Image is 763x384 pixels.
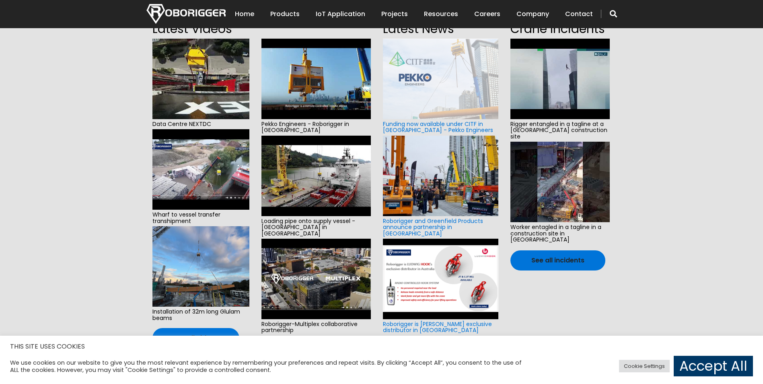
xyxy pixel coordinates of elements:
span: Data Centre NEXTDC [152,119,249,129]
a: Roborigger is [PERSON_NAME] exclusive distributor in [GEOGRAPHIC_DATA] [383,320,492,334]
a: Projects [381,2,408,27]
h2: Latest News [383,19,498,39]
a: IoT Application [316,2,365,27]
span: Installation of 32m long Glulam beams [152,307,249,323]
a: Careers [474,2,500,27]
a: Cookie Settings [619,360,670,372]
img: hqdefault.jpg [152,129,249,210]
div: We use cookies on our website to give you the most relevant experience by remembering your prefer... [10,359,530,374]
span: Roborigger-Multiplex collaborative partnership [261,319,371,336]
h5: THIS SITE USES COOKIES [10,341,753,352]
a: Home [235,2,254,27]
img: Nortech [146,4,226,24]
img: hqdefault.jpg [261,136,371,216]
a: Resources [424,2,458,27]
span: Loading pipe onto supply vessel - [GEOGRAPHIC_DATA] in [GEOGRAPHIC_DATA] [261,216,371,239]
img: hqdefault.jpg [510,142,610,222]
img: hqdefault.jpg [261,39,371,119]
img: hqdefault.jpg [261,239,371,319]
a: Roborigger and Greenfield Products announce partnership in [GEOGRAPHIC_DATA] [383,217,483,237]
a: Contact [565,2,593,27]
h2: Latest Videos [152,19,249,39]
h2: Crane Incidents [510,19,610,39]
a: Products [270,2,300,27]
span: Pekko Engineers - Roborigger in [GEOGRAPHIC_DATA] [261,119,371,136]
a: Accept All [674,356,753,376]
span: Rigger entangled in a tagline at a [GEOGRAPHIC_DATA] construction site [510,119,610,142]
span: Wharf to vessel transfer transhipment [152,210,249,226]
a: See all incidents [510,250,605,270]
img: hqdefault.jpg [510,39,610,119]
img: hqdefault.jpg [152,39,249,119]
span: Worker entagled in a tagline in a construction site in [GEOGRAPHIC_DATA] [510,222,610,245]
a: Company [516,2,549,27]
a: Funding now available under CITF in [GEOGRAPHIC_DATA] - Pekko Engineers [383,120,493,134]
img: e6f0d910-cd76-44a6-a92d-b5ff0f84c0aa-2.jpg [152,226,249,307]
a: See all videos [152,328,239,348]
